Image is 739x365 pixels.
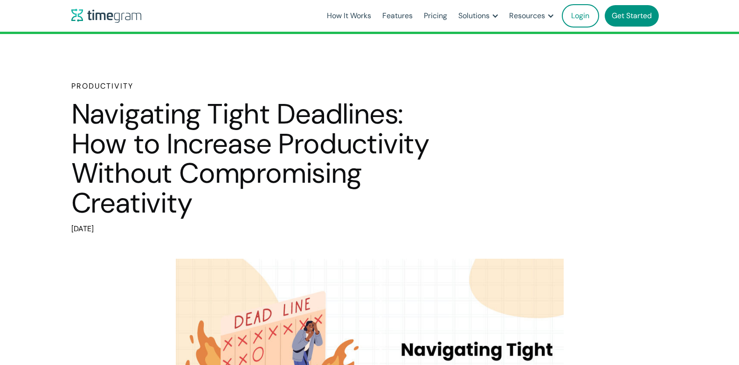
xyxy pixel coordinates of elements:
[509,9,545,22] div: Resources
[562,4,599,28] a: Login
[71,81,463,92] h6: Productivity
[71,99,463,218] h1: Navigating Tight Deadlines: How to Increase Productivity Without Compromising Creativity
[605,5,659,27] a: Get Started
[458,9,490,22] div: Solutions
[71,222,463,235] div: [DATE]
